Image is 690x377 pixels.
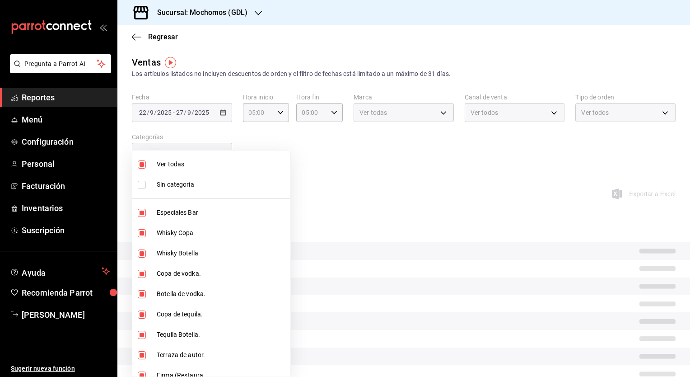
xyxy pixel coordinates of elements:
[157,289,287,299] span: Botella de vodka.
[165,57,176,68] img: Marcador de información sobre herramientas
[157,350,287,360] span: Terraza de autor.
[157,310,287,319] span: Copa de tequila.
[157,160,287,169] span: Ver todas
[157,228,287,238] span: Whisky Copa
[157,269,287,278] span: Copa de vodka.
[157,208,287,217] span: Especiales Bar
[157,330,287,339] span: Tequila Botella.
[157,249,287,258] span: Whisky Botella
[157,180,287,189] span: Sin categoría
